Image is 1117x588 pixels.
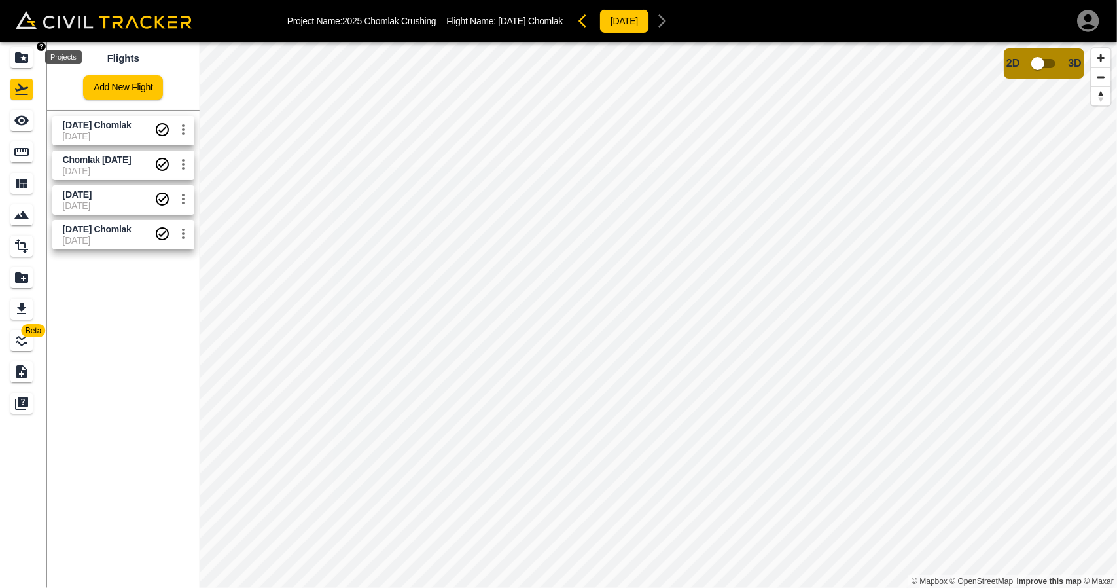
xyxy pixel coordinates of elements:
[446,16,563,26] p: Flight Name:
[200,42,1117,588] canvas: Map
[1017,577,1082,586] a: Map feedback
[287,16,436,26] p: Project Name: 2025 Chomlak Crushing
[1091,48,1110,67] button: Zoom in
[45,50,82,64] div: Projects
[1006,58,1019,69] span: 2D
[599,9,649,33] button: [DATE]
[1091,67,1110,86] button: Zoom out
[1069,58,1082,69] span: 3D
[912,577,948,586] a: Mapbox
[16,11,192,29] img: Civil Tracker
[950,577,1014,586] a: OpenStreetMap
[498,16,563,26] span: [DATE] Chomlak
[1091,86,1110,105] button: Reset bearing to north
[1084,577,1114,586] a: Maxar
